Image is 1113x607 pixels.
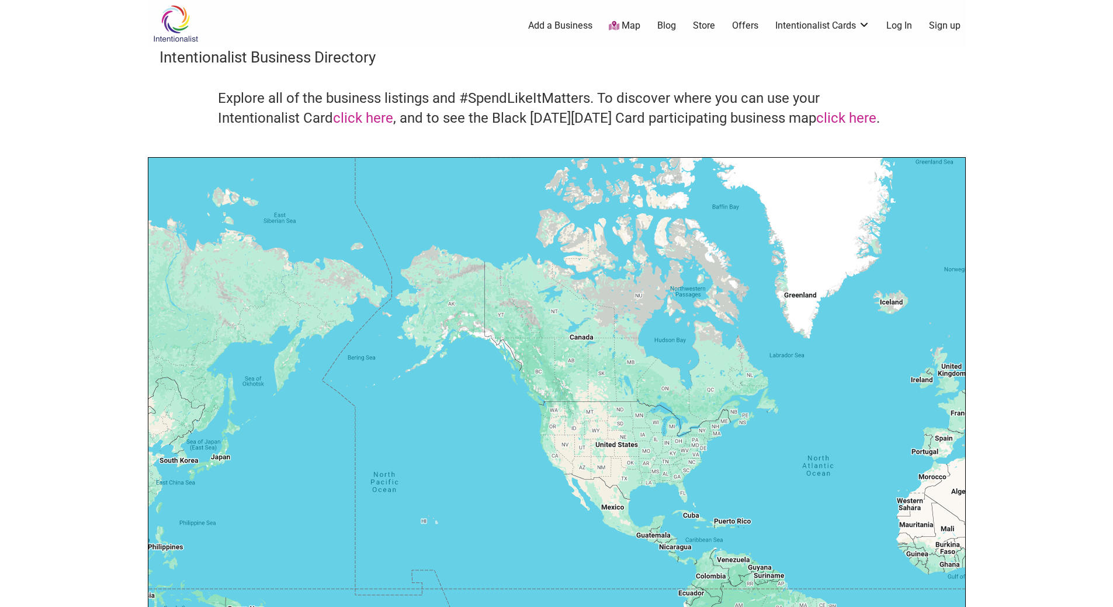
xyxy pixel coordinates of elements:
a: Map [609,19,640,33]
a: click here [333,110,393,126]
a: Intentionalist Cards [775,19,870,32]
a: Sign up [929,19,961,32]
a: Add a Business [528,19,592,32]
a: Blog [657,19,676,32]
h3: Intentionalist Business Directory [160,47,954,68]
h4: Explore all of the business listings and #SpendLikeItMatters. To discover where you can use your ... [218,89,896,128]
a: click here [816,110,876,126]
a: Log In [886,19,912,32]
a: Offers [732,19,758,32]
a: Store [693,19,715,32]
img: Intentionalist [148,5,203,43]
